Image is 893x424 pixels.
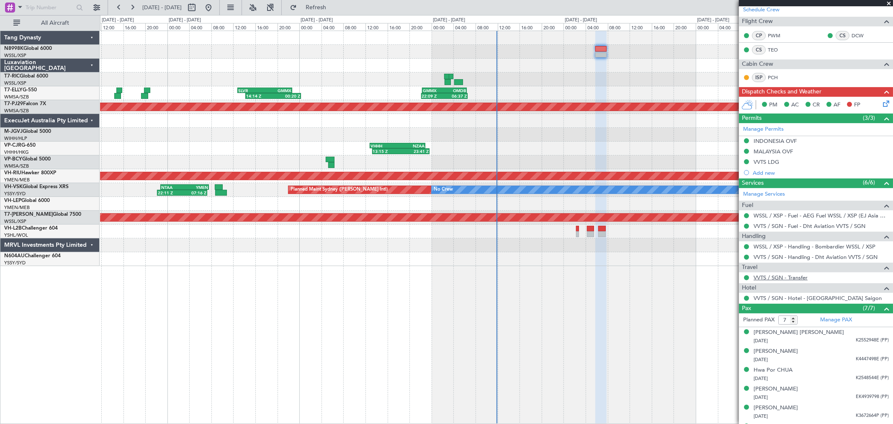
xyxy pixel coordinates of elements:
[158,190,182,195] div: 22:11 Z
[4,149,29,155] a: VHHH/HKG
[161,185,185,190] div: NTAA
[189,23,211,31] div: 04:00
[4,135,27,142] a: WIHH/HLP
[182,190,206,195] div: 07:16 Z
[754,413,768,419] span: [DATE]
[4,260,26,266] a: YSSY/SYD
[373,149,401,154] div: 13:15 Z
[856,337,889,344] span: K2552948E (PP)
[754,366,793,375] div: Hwa Por CHUA
[434,184,453,196] div: No Crew
[4,101,46,106] a: T7-PJ29Falcon 7X
[697,17,729,24] div: [DATE] - [DATE]
[423,88,444,93] div: GMMX
[185,185,208,190] div: YMEN
[854,101,860,109] span: FP
[4,163,29,169] a: WMSA/SZB
[4,253,25,259] span: N604AU
[4,129,51,134] a: M-JGVJGlobal 5000
[752,45,766,54] div: CS
[856,375,889,382] span: K2548544E (PP)
[520,23,542,31] div: 16:00
[4,74,48,79] a: T7-RICGlobal 6000
[863,304,875,313] span: (7/7)
[696,23,718,31] div: 00:00
[754,274,808,281] a: VVTS / SGN - Transfer
[4,177,30,183] a: YMEN/MEB
[22,20,88,26] span: All Aircraft
[299,5,334,10] span: Refresh
[630,23,652,31] div: 12:00
[754,253,878,261] a: VVTS / SGN - Handling - Dht Aviation VVTS / SGN
[754,222,865,230] a: VVTS / SGN - Fuel - Dht Aviation VVTS / SGN
[754,385,798,393] div: [PERSON_NAME]
[4,80,26,86] a: WSSL/XSP
[742,178,764,188] span: Services
[754,148,793,155] div: MALAYSIA OVF
[124,23,146,31] div: 16:00
[742,87,821,97] span: Dispatch Checks and Weather
[169,17,201,24] div: [DATE] - [DATE]
[768,32,787,39] a: PWM
[586,23,608,31] div: 04:00
[4,198,50,203] a: VH-LEPGlobal 6000
[856,412,889,419] span: K3672664P (PP)
[742,232,766,241] span: Handling
[852,32,870,39] a: DCW
[742,201,753,210] span: Fuel
[754,137,797,145] div: INDONESIA OVF
[791,101,799,109] span: AC
[4,88,23,93] span: T7-ELLY
[422,93,445,98] div: 22:09 Z
[4,108,29,114] a: WMSA/SZB
[301,17,333,24] div: [DATE] - [DATE]
[754,212,889,219] a: WSSL / XSP - Fuel - AEG Fuel WSSL / XSP (EJ Asia Only)
[388,23,410,31] div: 16:00
[9,16,91,30] button: All Aircraft
[742,59,773,69] span: Cabin Crew
[211,23,234,31] div: 08:00
[754,328,844,337] div: [PERSON_NAME] [PERSON_NAME]
[652,23,674,31] div: 16:00
[4,226,58,231] a: VH-L2BChallenger 604
[4,218,26,225] a: WSSL/XSP
[4,74,20,79] span: T7-RIC
[4,143,36,148] a: VP-CJRG-650
[4,198,21,203] span: VH-LEP
[754,375,768,382] span: [DATE]
[754,357,768,363] span: [DATE]
[4,212,81,217] a: T7-[PERSON_NAME]Global 7500
[4,157,22,162] span: VP-BCY
[4,101,23,106] span: T7-PJ29
[718,23,740,31] div: 04:00
[565,17,597,24] div: [DATE] - [DATE]
[856,356,889,363] span: K4447498E (PP)
[813,101,820,109] span: CR
[102,17,134,24] div: [DATE] - [DATE]
[4,226,22,231] span: VH-L2B
[742,304,751,313] span: Pax
[343,23,365,31] div: 08:00
[145,23,167,31] div: 20:00
[768,74,787,81] a: PCH
[754,347,798,356] div: [PERSON_NAME]
[101,23,124,31] div: 12:00
[453,23,476,31] div: 04:00
[26,1,74,14] input: Trip Number
[768,46,787,54] a: TEO
[754,338,768,344] span: [DATE]
[754,158,779,165] div: VVTS LDG
[4,232,28,238] a: YSHL/WOL
[278,23,300,31] div: 20:00
[371,143,398,148] div: VHHH
[398,143,425,148] div: NZAA
[476,23,498,31] div: 08:00
[834,101,840,109] span: AF
[286,1,336,14] button: Refresh
[742,114,762,123] span: Permits
[4,191,26,197] a: YSSY/SYD
[233,23,255,31] div: 12:00
[433,17,465,24] div: [DATE] - [DATE]
[4,46,52,51] a: N8998KGlobal 6000
[608,23,630,31] div: 08:00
